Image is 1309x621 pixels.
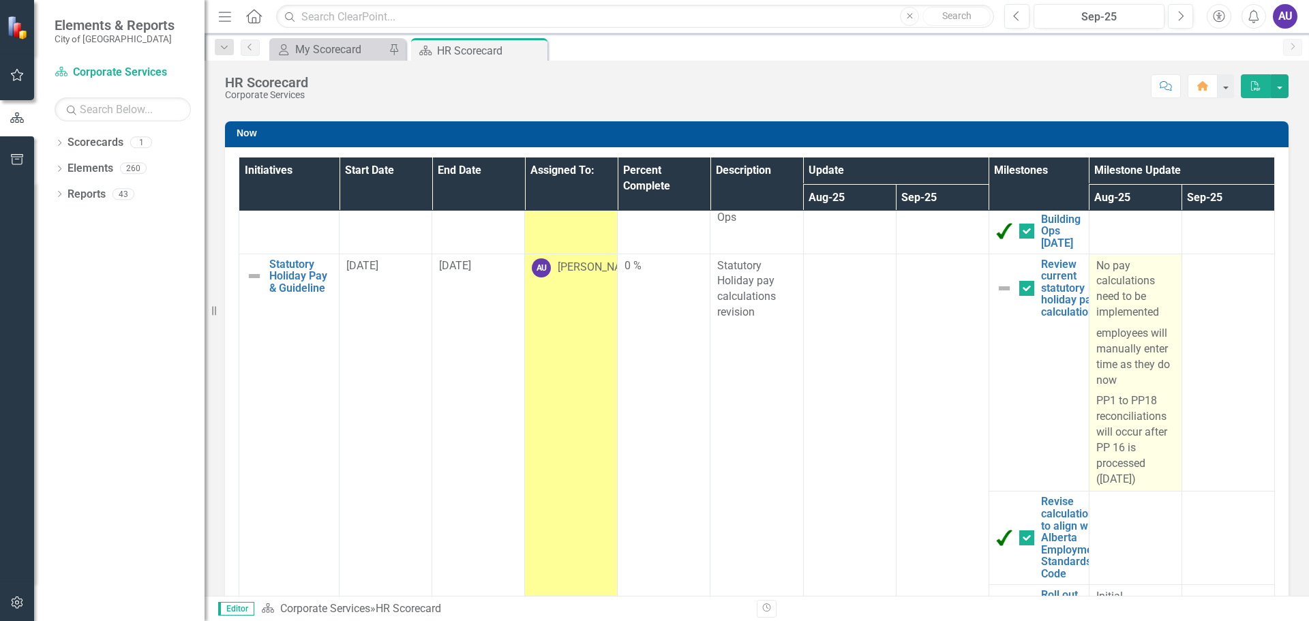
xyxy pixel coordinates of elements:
[437,42,544,59] div: HR Scorecard
[67,135,123,151] a: Scorecards
[5,14,31,40] img: ClearPoint Strategy
[120,163,147,175] div: 260
[112,188,134,200] div: 43
[55,97,191,121] input: Search Below...
[1041,213,1082,249] a: Building Ops [DATE]
[717,259,776,319] span: Statutory Holiday pay calculations revision
[55,33,175,44] small: City of [GEOGRAPHIC_DATA]
[989,491,1089,584] td: Double-Click to Edit Right Click for Context Menu
[989,209,1089,254] td: Double-Click to Edit Right Click for Context Menu
[269,258,332,294] a: Statutory Holiday Pay & Guideline
[1182,491,1274,584] td: Double-Click to Edit
[942,10,972,21] span: Search
[218,602,254,616] span: Editor
[989,254,1089,491] td: Double-Click to Edit Right Click for Context Menu
[55,17,175,33] span: Elements & Reports
[1089,209,1182,254] td: Double-Click to Edit
[439,259,471,272] span: [DATE]
[996,530,1012,546] img: Completed
[1273,4,1297,29] button: AU
[625,258,703,274] div: 0 %
[295,41,385,58] div: My Scorecard
[1041,258,1100,318] a: Review current statutory holiday pay calculations
[130,137,152,149] div: 1
[225,90,308,100] div: Corporate Services
[1182,254,1274,491] td: Double-Click to Edit
[1034,4,1164,29] button: Sep-25
[376,602,441,615] div: HR Scorecard
[261,601,747,617] div: »
[1182,209,1274,254] td: Double-Click to Edit
[55,65,191,80] a: Corporate Services
[237,128,1282,138] h3: Now
[276,5,994,29] input: Search ClearPoint...
[996,280,1012,297] img: Not Defined
[1096,391,1175,487] p: PP1 to PP18 reconciliations will occur after PP 16 is processed ([DATE])
[225,75,308,90] div: HR Scorecard
[1041,496,1102,579] a: Revise calculations to align with Alberta Employment Standards Code
[246,268,262,284] img: Not Defined
[1038,9,1160,25] div: Sep-25
[996,223,1012,239] img: Completed
[1096,323,1175,391] p: employees will manually enter time as they do now
[346,259,378,272] span: [DATE]
[1089,254,1182,491] td: Double-Click to Edit
[273,41,385,58] a: My Scorecard
[1096,258,1175,323] p: No pay calculations need to be implemented
[558,260,640,275] div: [PERSON_NAME]
[717,148,796,223] span: Implement Time and Attendance for RCMP, ME, and Building Ops
[67,161,113,177] a: Elements
[922,7,991,26] button: Search
[1089,491,1182,584] td: Double-Click to Edit
[532,258,551,277] div: AU
[67,187,106,202] a: Reports
[280,602,370,615] a: Corporate Services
